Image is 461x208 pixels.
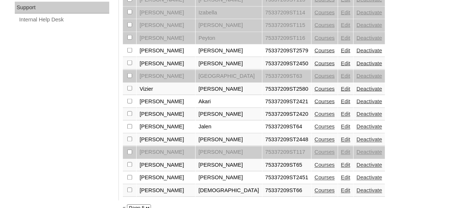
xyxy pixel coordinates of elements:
[15,2,109,14] div: Support
[262,83,312,96] td: 75337209ST2580
[357,60,382,66] a: Deactivate
[357,98,382,104] a: Deactivate
[137,7,195,19] td: [PERSON_NAME]
[357,86,382,92] a: Deactivate
[357,162,382,168] a: Deactivate
[196,96,262,108] td: Akari
[262,45,312,57] td: 75337209ST2579
[314,188,335,194] a: Courses
[196,159,262,172] td: [PERSON_NAME]
[137,19,195,32] td: [PERSON_NAME]
[357,175,382,181] a: Deactivate
[18,15,109,24] a: Internal Help Desk
[262,121,312,134] td: 75337209ST64
[137,83,195,96] td: Vizier
[357,48,382,53] a: Deactivate
[341,73,350,79] a: Edit
[262,70,312,83] td: 75337209ST63
[341,48,350,53] a: Edit
[341,137,350,143] a: Edit
[357,137,382,143] a: Deactivate
[262,108,312,121] td: 75337209ST2420
[262,172,312,184] td: 75337209ST2451
[137,121,195,134] td: [PERSON_NAME]
[314,149,335,155] a: Courses
[196,108,262,121] td: [PERSON_NAME]
[137,172,195,184] td: [PERSON_NAME]
[196,70,262,83] td: [GEOGRAPHIC_DATA]
[196,185,262,197] td: [DEMOGRAPHIC_DATA]
[314,10,335,15] a: Courses
[341,175,350,181] a: Edit
[357,124,382,130] a: Deactivate
[196,83,262,96] td: [PERSON_NAME]
[314,86,335,92] a: Courses
[314,175,335,181] a: Courses
[341,86,350,92] a: Edit
[196,7,262,19] td: Izabella
[137,32,195,45] td: [PERSON_NAME]
[314,60,335,66] a: Courses
[262,159,312,172] td: 75337209ST65
[262,134,312,146] td: 75337209ST2448
[262,19,312,32] td: 75337209ST115
[341,60,350,66] a: Edit
[341,188,350,194] a: Edit
[196,172,262,184] td: [PERSON_NAME]
[314,162,335,168] a: Courses
[341,10,350,15] a: Edit
[314,35,335,41] a: Courses
[341,149,350,155] a: Edit
[357,111,382,117] a: Deactivate
[137,159,195,172] td: [PERSON_NAME]
[196,134,262,146] td: [PERSON_NAME]
[357,35,382,41] a: Deactivate
[137,146,195,159] td: [PERSON_NAME]
[262,185,312,197] td: 75337209ST66
[196,32,262,45] td: Peyton
[137,134,195,146] td: [PERSON_NAME]
[314,73,335,79] a: Courses
[262,32,312,45] td: 75337209ST116
[137,96,195,108] td: [PERSON_NAME]
[357,73,382,79] a: Deactivate
[314,22,335,28] a: Courses
[196,146,262,159] td: [PERSON_NAME]
[262,58,312,70] td: 75337209ST2450
[314,124,335,130] a: Courses
[341,111,350,117] a: Edit
[314,48,335,53] a: Courses
[314,111,335,117] a: Courses
[341,124,350,130] a: Edit
[196,121,262,134] td: Jalen
[357,188,382,194] a: Deactivate
[137,45,195,57] td: [PERSON_NAME]
[262,96,312,108] td: 75337209ST2421
[357,22,382,28] a: Deactivate
[137,185,195,197] td: [PERSON_NAME]
[196,45,262,57] td: [PERSON_NAME]
[262,7,312,19] td: 75337209ST114
[314,98,335,104] a: Courses
[341,22,350,28] a: Edit
[137,108,195,121] td: [PERSON_NAME]
[262,146,312,159] td: 75337209ST117
[137,58,195,70] td: [PERSON_NAME]
[137,70,195,83] td: [PERSON_NAME]
[196,58,262,70] td: [PERSON_NAME]
[341,162,350,168] a: Edit
[341,98,350,104] a: Edit
[357,149,382,155] a: Deactivate
[314,137,335,143] a: Courses
[357,10,382,15] a: Deactivate
[341,35,350,41] a: Edit
[196,19,262,32] td: [PERSON_NAME]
